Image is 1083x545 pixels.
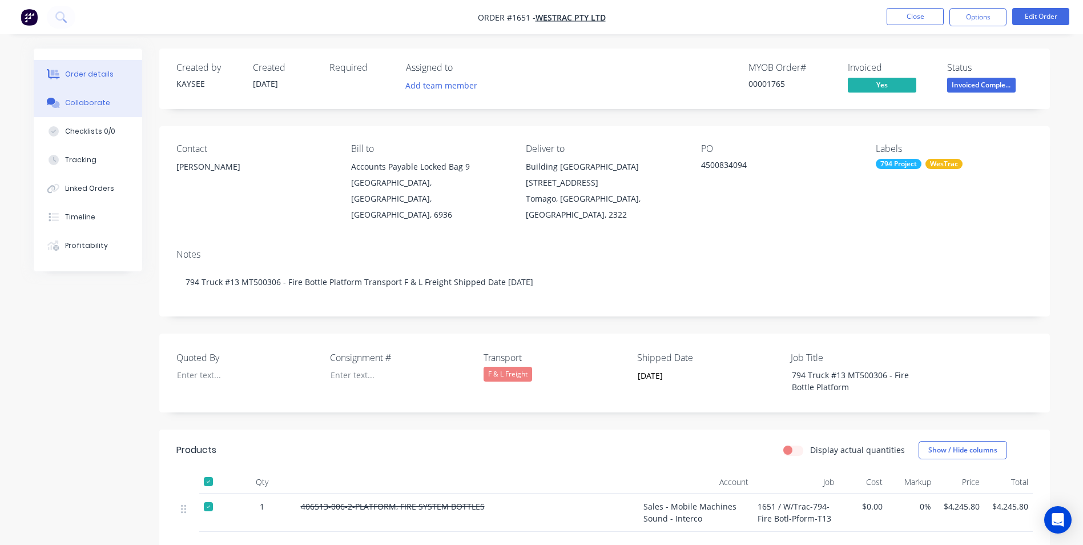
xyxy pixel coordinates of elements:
button: Profitability [34,231,142,260]
span: 1 [260,500,264,512]
input: Enter date [630,367,772,384]
div: Created [253,62,316,73]
span: Order #1651 - [478,12,536,23]
span: 0% [892,500,931,512]
div: 1651 / W/Trac-794-Fire Botl-Pform-T13 [753,494,839,532]
button: Close [887,8,944,25]
div: Tracking [65,155,96,165]
button: Linked Orders [34,174,142,203]
div: [PERSON_NAME] [176,159,333,195]
label: Job Title [791,351,933,364]
label: Shipped Date [637,351,780,364]
div: WesTrac [925,159,963,169]
div: Cost [839,471,887,494]
button: Add team member [406,78,484,93]
div: Linked Orders [65,183,114,194]
div: MYOB Order # [748,62,834,73]
div: Accounts Payable Locked Bag 9[GEOGRAPHIC_DATA], [GEOGRAPHIC_DATA], [GEOGRAPHIC_DATA], 6936 [351,159,508,223]
div: Created by [176,62,239,73]
div: Building [GEOGRAPHIC_DATA][STREET_ADDRESS] [526,159,682,191]
div: Building [GEOGRAPHIC_DATA][STREET_ADDRESS]Tomago, [GEOGRAPHIC_DATA], [GEOGRAPHIC_DATA], 2322 [526,159,682,223]
div: Account [639,471,753,494]
div: Qty [228,471,296,494]
div: Tomago, [GEOGRAPHIC_DATA], [GEOGRAPHIC_DATA], 2322 [526,191,682,223]
div: Open Intercom Messenger [1044,506,1072,534]
div: 794 Truck #13 MT500306 - Fire Bottle Platform [783,367,925,395]
a: WesTrac Pty Ltd [536,12,606,23]
div: Deliver to [526,143,682,154]
div: 00001765 [748,78,834,90]
div: KAYSEE [176,78,239,90]
div: Markup [887,471,936,494]
button: Order details [34,60,142,89]
div: 794 Project [876,159,921,169]
div: 794 Truck #13 MT500306 - Fire Bottle Platform Transport F & L Freight Shipped Date [DATE] [176,265,1033,299]
button: Options [949,8,1006,26]
div: Total [984,471,1033,494]
div: Products [176,443,216,457]
button: Collaborate [34,89,142,117]
span: $4,245.80 [940,500,980,512]
span: [DATE] [253,78,278,89]
button: Checklists 0/0 [34,117,142,146]
div: [PERSON_NAME] [176,159,333,175]
img: Factory [21,9,38,26]
button: Show / Hide columns [919,441,1007,459]
div: Bill to [351,143,508,154]
button: Invoiced Comple... [947,78,1016,95]
span: $0.00 [843,500,883,512]
span: 406513-006-2-PLATFORM, FIRE SYSTEM BOTTLES [301,501,485,512]
div: PO [701,143,857,154]
button: Timeline [34,203,142,231]
div: Labels [876,143,1032,154]
div: Order details [65,69,114,79]
div: Contact [176,143,333,154]
div: Status [947,62,1033,73]
div: Notes [176,249,1033,260]
label: Display actual quantities [810,444,905,456]
div: F & L Freight [484,367,532,382]
div: Assigned to [406,62,520,73]
div: Sales - Mobile Machines Sound - Interco [639,494,753,532]
div: Collaborate [65,98,110,108]
div: Profitability [65,241,108,251]
button: Add team member [399,78,483,93]
label: Quoted By [176,351,319,364]
div: [GEOGRAPHIC_DATA], [GEOGRAPHIC_DATA], [GEOGRAPHIC_DATA], 6936 [351,175,508,223]
span: Invoiced Comple... [947,78,1016,92]
span: $4,245.80 [989,500,1028,512]
label: Consignment # [330,351,473,364]
div: Job [753,471,839,494]
div: Accounts Payable Locked Bag 9 [351,159,508,175]
div: Timeline [65,212,95,222]
div: Invoiced [848,62,933,73]
div: Checklists 0/0 [65,126,115,137]
div: Required [329,62,392,73]
div: Price [936,471,984,494]
div: 4500834094 [701,159,844,175]
label: Transport [484,351,626,364]
button: Tracking [34,146,142,174]
button: Edit Order [1012,8,1069,25]
span: Yes [848,78,916,92]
